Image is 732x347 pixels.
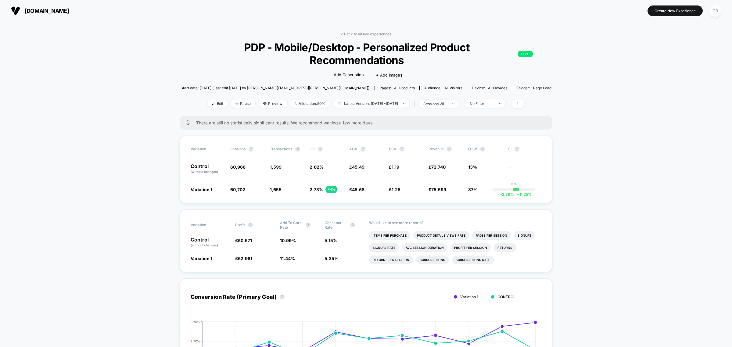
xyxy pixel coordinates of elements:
[306,223,310,227] button: ?
[533,86,551,90] span: Page Load
[333,99,409,108] span: Latest Version: [DATE] - [DATE]
[468,187,478,192] span: 87%
[468,147,502,152] span: OTW
[191,320,200,323] tspan: 3.60%
[349,147,357,151] span: AOV
[191,164,224,174] p: Control
[341,32,391,36] a: < Back to all live experiences
[517,192,519,197] span: +
[648,5,703,16] button: Create New Experience
[280,295,285,299] button: ?
[191,256,212,261] span: Variation 1
[191,187,212,192] span: Variation 1
[424,86,462,90] div: Audience:
[326,186,337,193] div: + 4 %
[191,220,224,230] span: Variation
[295,147,300,152] button: ?
[181,86,369,90] span: Start date: [DATE] (Last edit [DATE] by [PERSON_NAME][EMAIL_ADDRESS][PERSON_NAME][DOMAIN_NAME])
[325,256,339,261] span: 5.35 %
[709,5,721,17] div: CR
[470,101,494,106] div: No Filter
[412,99,419,108] span: |
[310,164,324,170] span: 2.62 %
[191,147,224,152] span: Variation
[369,231,410,240] li: Items Per Purchase
[488,86,507,90] span: all devices
[349,187,364,192] span: £
[394,86,415,90] span: all products
[325,238,337,243] span: 5.15 %
[444,86,462,90] span: All Visitors
[280,256,295,261] span: 11.44 %
[290,99,330,108] span: Allocation: 50%
[9,6,71,16] button: [DOMAIN_NAME]
[429,187,446,192] span: £
[514,231,535,240] li: Signups
[452,103,454,104] img: end
[230,164,246,170] span: 60,966
[191,237,229,248] p: Control
[468,164,477,170] span: 13%
[429,147,444,151] span: Revenue
[330,72,364,78] span: + Add Description
[514,192,532,197] span: 11.25 %
[389,147,396,151] span: PSV
[235,256,252,261] span: £
[707,5,723,17] button: CR
[450,243,491,252] li: Profit Per Session
[352,187,364,192] span: 45.68
[280,238,296,243] span: 10.99 %
[191,170,218,173] span: (without changes)
[318,147,323,152] button: ?
[235,223,245,227] span: Profit
[402,243,447,252] li: Avg Session Duration
[191,339,200,343] tspan: 2.70%
[508,165,541,174] span: ---
[270,147,292,151] span: Transactions
[369,243,399,252] li: Signups Rate
[212,102,215,105] img: edit
[400,147,404,152] button: ?
[508,147,541,152] span: CI
[513,186,515,191] p: |
[460,295,478,299] span: Variation 1
[518,51,533,57] p: LIVE
[452,256,494,264] li: Subscriptions Rate
[352,164,364,170] span: 45.49
[369,220,541,225] p: Would like to see more reports?
[310,187,323,192] span: 2.73 %
[231,99,255,108] span: Pause
[280,220,303,230] span: Add To Cart Rate
[349,164,364,170] span: £
[517,86,551,90] div: Trigger:
[235,102,239,105] img: end
[270,164,282,170] span: 1,599
[467,86,512,90] span: Device:
[416,256,449,264] li: Subscriptions
[249,147,253,152] button: ?
[447,147,452,152] button: ?
[511,182,517,186] p: 0%
[472,231,511,240] li: Pages Per Session
[196,120,540,125] span: There are still no statistically significant results. We recommend waiting a few more days
[25,8,69,14] span: [DOMAIN_NAME]
[230,187,245,192] span: 60,702
[361,147,365,152] button: ?
[413,231,469,240] li: Product Details Views Rate
[295,102,297,105] img: rebalance
[235,238,252,243] span: £
[480,147,485,152] button: ?
[230,147,246,151] span: Sessions
[350,223,355,227] button: ?
[392,164,399,170] span: 1.19
[494,243,516,252] li: Returns
[310,147,315,151] span: CR
[500,192,514,197] span: -2.86 %
[497,295,515,299] span: CONTROL
[238,256,252,261] span: 62,961
[403,103,405,104] img: end
[11,6,20,15] img: Visually logo
[199,41,533,66] span: PDP - Mobile/Desktop - Personalized Product Recommendations
[499,103,501,104] img: end
[431,164,446,170] span: 72,740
